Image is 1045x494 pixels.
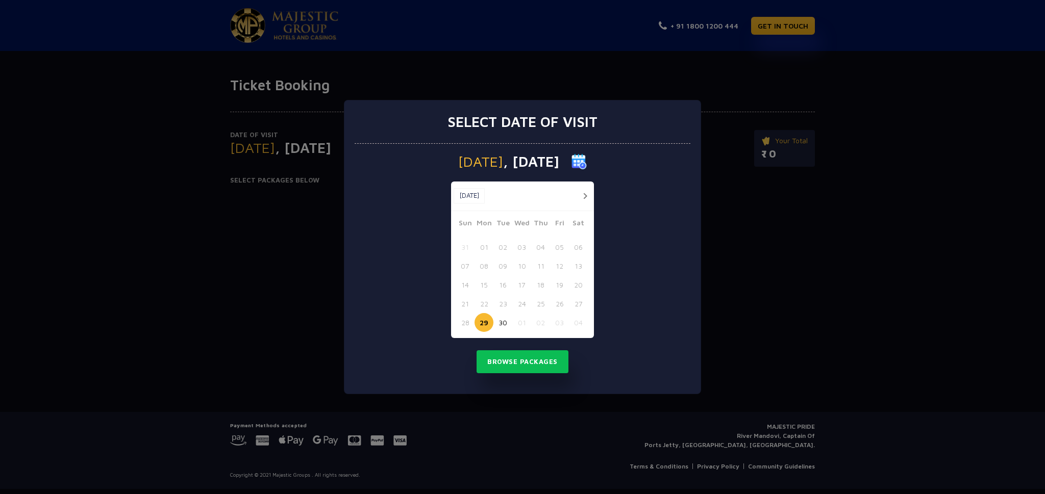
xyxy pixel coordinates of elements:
button: 05 [550,238,569,256]
button: 15 [475,275,493,294]
span: Tue [493,217,512,231]
span: Wed [512,217,531,231]
button: 03 [512,238,531,256]
button: 14 [456,275,475,294]
span: Fri [550,217,569,231]
button: 18 [531,275,550,294]
span: Sat [569,217,588,231]
button: 21 [456,294,475,313]
button: 04 [569,313,588,332]
button: 17 [512,275,531,294]
button: 01 [475,238,493,256]
button: 12 [550,256,569,275]
button: 10 [512,256,531,275]
button: 08 [475,256,493,275]
button: 02 [493,238,512,256]
button: 09 [493,256,512,275]
span: Thu [531,217,550,231]
button: 02 [531,313,550,332]
button: 31 [456,238,475,256]
button: 23 [493,294,512,313]
span: Sun [456,217,475,231]
span: Mon [475,217,493,231]
button: 26 [550,294,569,313]
button: 28 [456,313,475,332]
button: 22 [475,294,493,313]
button: 24 [512,294,531,313]
button: 11 [531,256,550,275]
span: [DATE] [458,154,503,169]
span: , [DATE] [503,154,559,169]
button: 06 [569,238,588,256]
button: 30 [493,313,512,332]
button: 04 [531,238,550,256]
img: calender icon [571,154,587,169]
button: [DATE] [454,188,485,203]
button: 19 [550,275,569,294]
button: 07 [456,256,475,275]
button: 25 [531,294,550,313]
button: Browse Packages [477,350,568,374]
button: 29 [475,313,493,332]
button: 13 [569,256,588,275]
button: 01 [512,313,531,332]
button: 20 [569,275,588,294]
button: 03 [550,313,569,332]
button: 27 [569,294,588,313]
h3: Select date of visit [447,113,598,131]
button: 16 [493,275,512,294]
